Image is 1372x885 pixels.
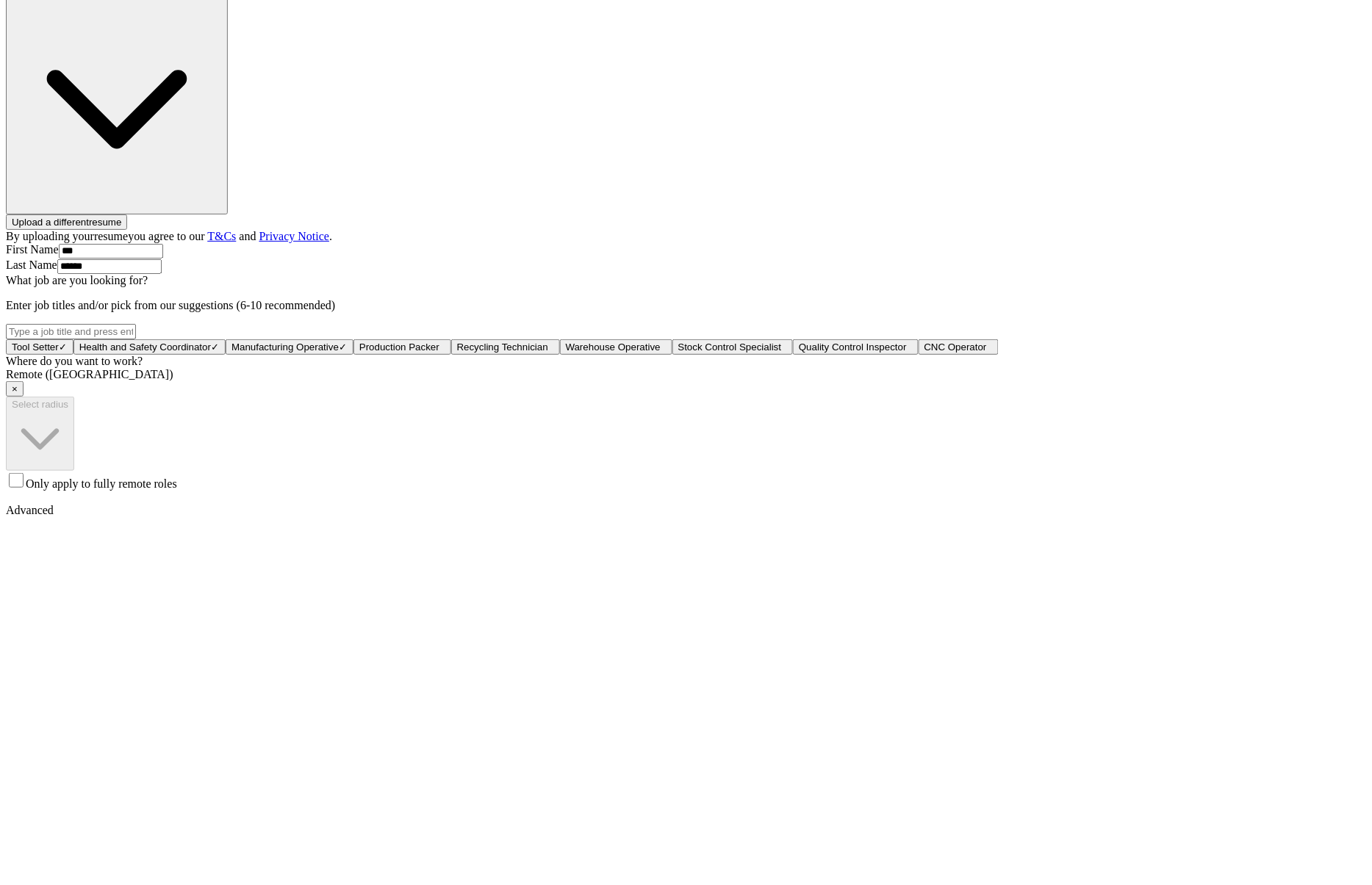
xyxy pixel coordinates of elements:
span: Only apply to fully remote roles [26,477,177,490]
div: Remote ([GEOGRAPHIC_DATA]) [6,368,1366,381]
div: By uploading your resume you agree to our and . [6,230,1366,243]
label: Last Name [6,259,57,271]
span: ✓ [211,342,219,353]
input: Type a job title and press enter [6,324,136,339]
span: Stock Control Specialist [678,342,782,353]
label: What job are you looking for? [6,274,148,286]
button: Tool Setter✓ [6,339,73,355]
button: Production Packer [353,339,451,355]
span: Quality Control Inspector [799,342,907,353]
button: Upload a differentresume [6,214,127,230]
span: Health and Safety Coordinator [79,342,211,353]
button: Warehouse Operative [560,339,672,355]
button: CNC Operator [919,339,999,355]
button: Select radius [6,397,74,471]
span: ✓ [339,342,347,353]
span: Select radius [12,399,68,410]
span: CNC Operator [924,342,987,353]
input: Only apply to fully remote roles [9,473,24,488]
span: × [12,383,18,394]
span: ✓ [59,342,67,353]
span: Advanced [6,504,54,516]
span: Tool Setter [12,342,59,353]
label: Where do you want to work? [6,355,143,367]
a: Privacy Notice [259,230,330,242]
span: Manufacturing Operative [231,342,339,353]
p: Enter job titles and/or pick from our suggestions (6-10 recommended) [6,299,1366,312]
button: Quality Control Inspector [793,339,918,355]
span: Recycling Technician [457,342,548,353]
button: Stock Control Specialist [672,339,794,355]
span: Production Packer [359,342,439,353]
button: Recycling Technician [451,339,560,355]
label: First Name [6,243,59,256]
button: Health and Safety Coordinator✓ [73,339,226,355]
span: Warehouse Operative [566,342,661,353]
a: T&Cs [207,230,236,242]
button: Manufacturing Operative✓ [226,339,353,355]
button: × [6,381,24,397]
